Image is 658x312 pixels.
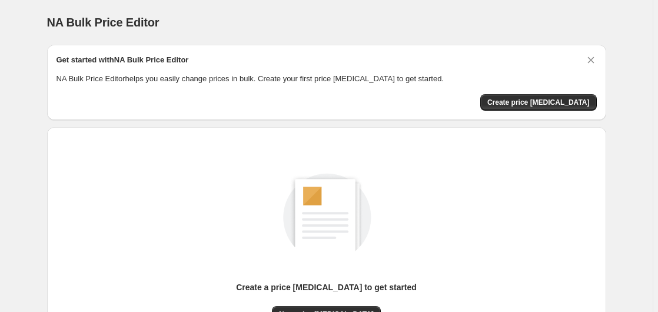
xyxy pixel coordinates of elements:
h2: Get started with NA Bulk Price Editor [57,54,189,66]
button: Dismiss card [585,54,597,66]
button: Create price change job [480,94,597,111]
span: NA Bulk Price Editor [47,16,159,29]
p: NA Bulk Price Editor helps you easily change prices in bulk. Create your first price [MEDICAL_DAT... [57,73,597,85]
span: Create price [MEDICAL_DATA] [487,98,590,107]
p: Create a price [MEDICAL_DATA] to get started [236,281,417,293]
